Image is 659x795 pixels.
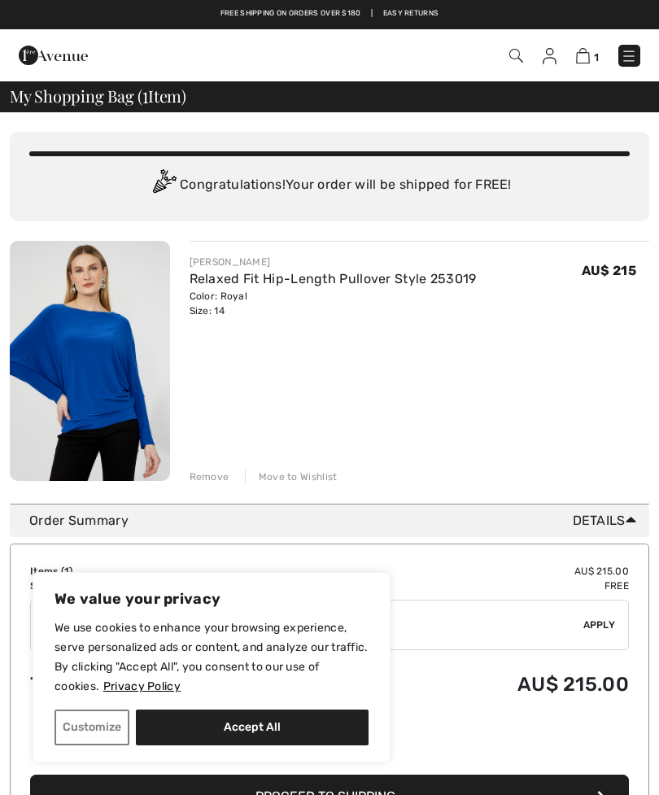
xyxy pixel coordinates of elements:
[594,51,599,63] span: 1
[55,589,369,609] p: We value your privacy
[583,618,616,632] span: Apply
[147,169,180,202] img: Congratulation2.svg
[509,49,523,63] img: Search
[247,657,629,712] td: AU$ 215.00
[10,241,170,481] img: Relaxed Fit Hip-Length Pullover Style 253019
[103,679,181,694] a: Privacy Policy
[10,88,186,104] span: My Shopping Bag ( Item)
[190,255,477,269] div: [PERSON_NAME]
[64,566,69,577] span: 1
[190,470,229,484] div: Remove
[190,289,477,318] div: Color: Royal Size: 14
[55,618,369,697] p: We use cookies to enhance your browsing experience, serve personalized ads or content, and analyz...
[247,579,629,593] td: Free
[30,564,247,579] td: Items ( )
[371,8,373,20] span: |
[136,710,369,745] button: Accept All
[220,8,361,20] a: Free shipping on orders over $180
[383,8,439,20] a: Easy Returns
[30,579,247,593] td: Shipping
[19,46,88,62] a: 1ère Avenue
[245,470,338,484] div: Move to Wishlist
[543,48,556,64] img: My Info
[30,724,629,769] iframe: PayPal
[55,710,129,745] button: Customize
[33,572,391,762] div: We value your privacy
[621,48,637,64] img: Menu
[190,271,477,286] a: Relaxed Fit Hip-Length Pullover Style 253019
[142,84,148,105] span: 1
[30,657,247,712] td: Total
[31,601,583,649] input: Promo code
[29,511,643,531] div: Order Summary
[573,511,643,531] span: Details
[576,48,590,63] img: Shopping Bag
[19,39,88,72] img: 1ère Avenue
[29,169,630,202] div: Congratulations! Your order will be shipped for FREE!
[576,46,599,65] a: 1
[247,564,629,579] td: AU$ 215.00
[582,263,636,278] span: AU$ 215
